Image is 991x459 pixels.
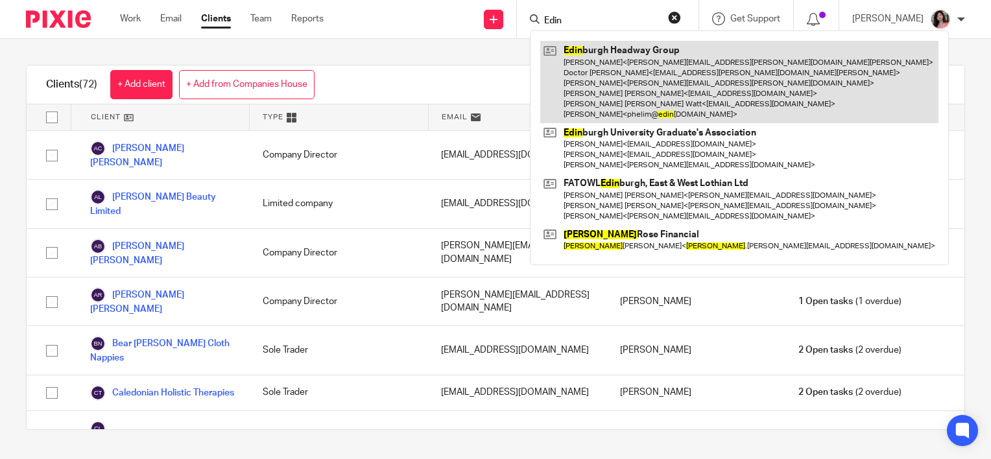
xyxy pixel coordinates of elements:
span: 2 Open tasks [798,386,853,399]
img: svg%3E [90,385,106,401]
button: Clear [668,11,681,24]
a: [PERSON_NAME] [PERSON_NAME] [90,239,237,267]
a: [PERSON_NAME] [PERSON_NAME] [90,141,237,169]
span: Type [263,112,283,123]
img: svg%3E [90,141,106,156]
span: (2 overdue) [798,344,901,357]
a: + Add client [110,70,173,99]
div: Limited company [250,180,429,228]
a: Team [250,12,272,25]
a: Bear [PERSON_NAME] Cloth Nappies [90,336,237,364]
a: Email [160,12,182,25]
span: (2 overdue) [798,386,901,399]
h1: Clients [46,78,97,91]
p: [PERSON_NAME] [852,12,924,25]
a: Reports [291,12,324,25]
img: svg%3E [90,287,106,303]
a: Caledonian Holistic Therapies [90,385,234,401]
div: [PERSON_NAME] [607,375,786,410]
span: Get Support [730,14,780,23]
input: Search [543,16,660,27]
img: svg%3E [90,336,106,351]
div: [EMAIL_ADDRESS][DOMAIN_NAME] [428,375,607,410]
div: [EMAIL_ADDRESS][DOMAIN_NAME] [428,131,607,179]
div: Sole Trader [250,326,429,374]
img: image002.jpg [930,9,951,30]
span: (72) [79,79,97,89]
a: [PERSON_NAME] Beauty Limited [90,189,237,218]
span: 1 Open tasks [798,295,853,308]
img: svg%3E [90,239,106,254]
a: Clients [201,12,231,25]
input: Select all [40,105,64,130]
span: Email [442,112,468,123]
div: [PERSON_NAME][EMAIL_ADDRESS][DOMAIN_NAME] [428,229,607,277]
div: [EMAIL_ADDRESS][DOMAIN_NAME] [428,326,607,374]
a: + Add from Companies House [179,70,315,99]
img: Pixie [26,10,91,28]
div: Company Director [250,277,429,325]
span: (1 overdue) [798,295,901,308]
img: svg%3E [90,421,106,436]
a: [PERSON_NAME] [PERSON_NAME] [90,287,237,316]
span: 2 Open tasks [798,344,853,357]
div: [PERSON_NAME][EMAIL_ADDRESS][DOMAIN_NAME] [428,277,607,325]
div: [EMAIL_ADDRESS][DOMAIN_NAME] [428,180,607,228]
div: Company Director [250,131,429,179]
img: svg%3E [90,189,106,205]
div: [PERSON_NAME] [607,326,786,374]
div: Sole Trader [250,375,429,410]
div: Company Director [250,229,429,277]
div: [PERSON_NAME] [607,277,786,325]
a: Work [120,12,141,25]
span: Client [91,112,121,123]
